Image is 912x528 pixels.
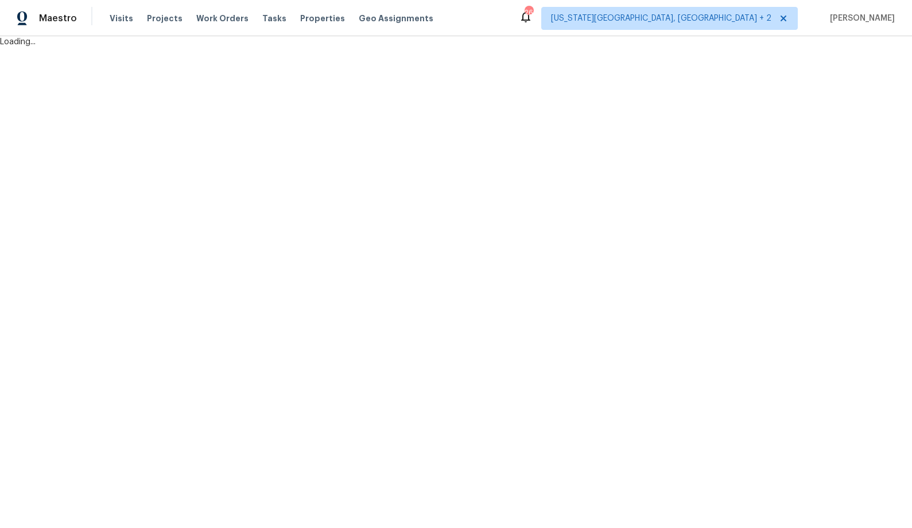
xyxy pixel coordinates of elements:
[825,13,895,24] span: [PERSON_NAME]
[300,13,345,24] span: Properties
[551,13,771,24] span: [US_STATE][GEOGRAPHIC_DATA], [GEOGRAPHIC_DATA] + 2
[39,13,77,24] span: Maestro
[147,13,183,24] span: Projects
[196,13,249,24] span: Work Orders
[110,13,133,24] span: Visits
[525,7,533,18] div: 26
[359,13,433,24] span: Geo Assignments
[262,14,286,22] span: Tasks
